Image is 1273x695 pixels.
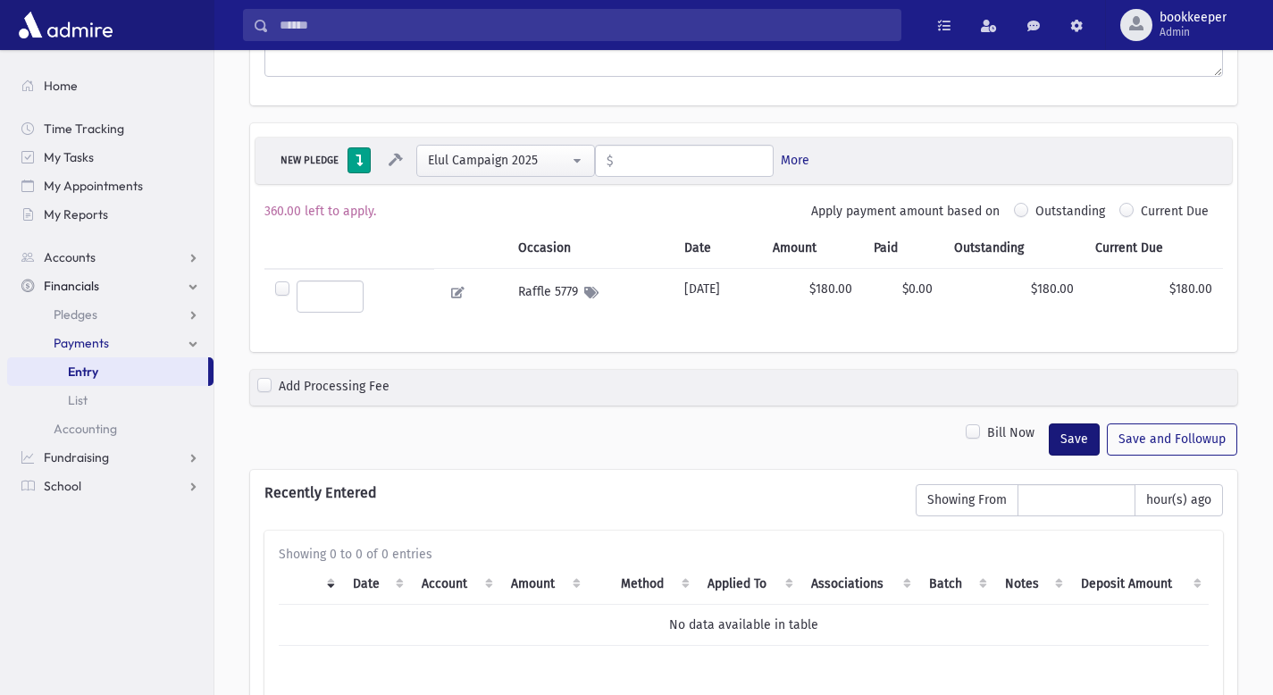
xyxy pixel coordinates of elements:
a: Time Tracking [7,114,214,143]
div: Elul Campaign 2025 [428,151,568,170]
label: Apply payment amount based on [811,202,1000,221]
span: School [44,478,81,494]
span: Accounts [44,249,96,265]
div: Showing 0 to 0 of 0 entries [279,545,1209,564]
th: Associations: activate to sort column ascending [800,564,918,605]
th: Paid [863,228,943,269]
a: My Appointments [7,172,214,200]
label: Bill Now [987,423,1034,445]
th: Amount: activate to sort column ascending [500,564,588,605]
th: Date: activate to sort column ascending [342,564,411,605]
a: Pledges [7,300,214,329]
a: My Reports [7,200,214,229]
label: Outstanding [1035,202,1105,228]
label: Add Processing Fee [279,377,389,398]
td: $180.00 [762,268,863,323]
td: Raffle 5779 [507,268,674,323]
th: Occasion [507,228,674,269]
td: $0.00 [863,268,943,323]
span: My Appointments [44,178,143,194]
span: Pledges [54,306,97,322]
th: Outstanding [943,228,1085,269]
span: Home [44,78,78,94]
h6: Recently Entered [264,484,898,501]
span: Entry [68,364,98,380]
a: Financials [7,272,214,300]
a: Payments [7,329,214,357]
a: Fundraising [7,443,214,472]
td: $180.00 [1085,268,1223,323]
button: Elul Campaign 2025 [416,145,594,177]
a: Accounting [7,414,214,443]
th: Current Due [1085,228,1223,269]
a: My Tasks [7,143,214,172]
span: Financials [44,278,99,294]
th: Amount [762,228,863,269]
div: NEW PLEDGE [275,152,344,169]
a: School [7,472,214,500]
span: My Reports [44,206,108,222]
label: 360.00 left to apply. [264,202,376,221]
span: List [68,392,88,408]
th: Applied To: activate to sort column ascending [697,564,800,605]
th: Batch: activate to sort column ascending [918,564,994,605]
a: Accounts [7,243,214,272]
span: Admin [1160,25,1227,39]
img: AdmirePro [14,7,117,43]
label: Current Due [1141,202,1209,228]
input: Search [269,9,900,41]
td: $180.00 [943,268,1085,323]
a: More [781,151,809,170]
span: Fundraising [44,449,109,465]
span: Payments [54,335,109,351]
th: Date [674,228,762,269]
span: My Tasks [44,149,94,165]
button: Save [1049,423,1100,456]
th: Notes: activate to sort column ascending [994,564,1071,605]
td: No data available in table [279,604,1209,645]
span: Showing From [916,484,1018,516]
span: Accounting [54,421,117,437]
span: bookkeeper [1160,11,1227,25]
th: Deposit Amount: activate to sort column ascending [1070,564,1209,605]
span: $ [596,146,614,178]
span: hour(s) ago [1135,484,1223,516]
a: List [7,386,214,414]
th: Account: activate to sort column ascending [411,564,500,605]
td: [DATE] [674,268,762,323]
button: Save and Followup [1107,423,1237,456]
a: Home [7,71,214,100]
span: Time Tracking [44,121,124,137]
th: Method: activate to sort column ascending [610,564,697,605]
a: Entry [7,357,208,386]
